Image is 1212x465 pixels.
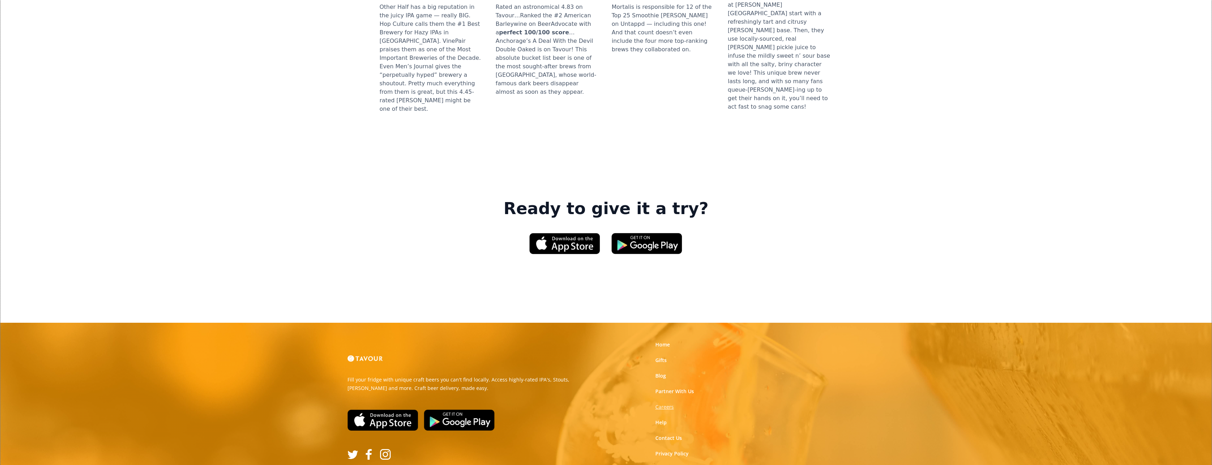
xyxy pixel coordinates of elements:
[499,29,569,36] strong: perfect 100/100 score
[655,357,667,364] a: Gifts
[655,403,674,410] strong: Careers
[655,450,689,457] a: Privacy Policy
[655,388,694,395] a: Partner With Us
[655,419,667,426] a: Help
[655,341,670,348] a: Home
[504,199,708,219] strong: Ready to give it a try?
[655,372,666,379] a: Blog
[655,403,674,411] a: Careers
[655,435,682,442] a: Contact Us
[347,375,601,392] p: Fill your fridge with unique craft beers you can't find locally. Access highly-rated IPA's, Stout...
